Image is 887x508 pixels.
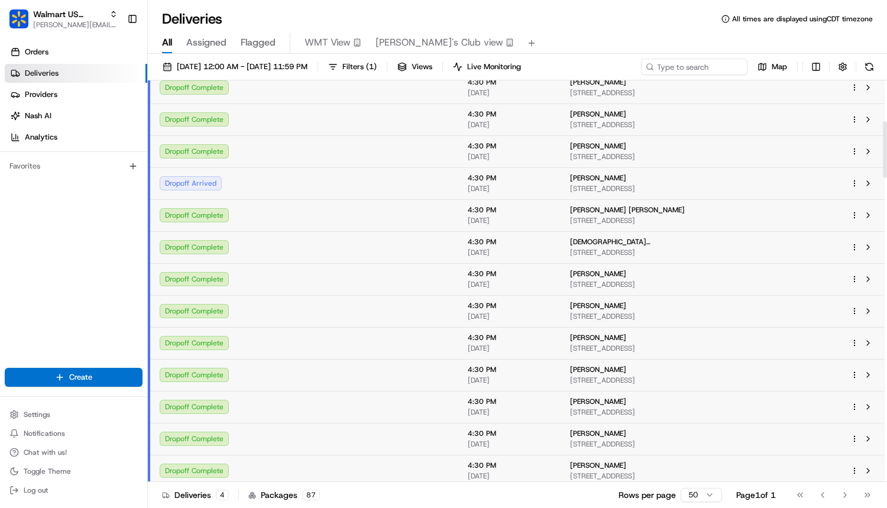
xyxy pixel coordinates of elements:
h1: Deliveries [162,9,222,28]
button: Toggle Theme [5,463,143,480]
span: 4:30 PM [468,77,551,87]
span: Settings [24,410,50,419]
p: Rows per page [619,489,676,501]
span: [STREET_ADDRESS] [570,184,697,193]
div: 4 [216,490,229,500]
div: 💻 [100,173,109,182]
button: Log out [5,482,143,499]
div: Start new chat [40,113,194,125]
span: [STREET_ADDRESS] [570,280,697,289]
span: [STREET_ADDRESS] [570,88,697,98]
span: [PERSON_NAME] [570,269,626,279]
span: [DATE] [468,152,551,161]
button: Map [752,59,792,75]
span: Assigned [186,35,226,50]
div: Packages [248,489,320,501]
span: [DATE] [468,88,551,98]
span: [DATE] [468,120,551,130]
span: 4:30 PM [468,397,551,406]
span: [STREET_ADDRESS] [570,120,697,130]
span: Nash AI [25,111,51,121]
a: Analytics [5,128,147,147]
span: 4:30 PM [468,269,551,279]
button: Notifications [5,425,143,442]
a: Powered byPylon [83,200,143,209]
span: 4:30 PM [468,205,551,215]
span: Analytics [25,132,57,143]
span: [DATE] [468,184,551,193]
a: Nash AI [5,106,147,125]
span: [STREET_ADDRESS] [570,407,697,417]
button: Views [392,59,438,75]
span: Filters [342,62,377,72]
span: [PERSON_NAME] [570,365,626,374]
button: Walmart US Corporate [33,8,105,20]
span: [STREET_ADDRESS] [570,471,697,481]
span: Views [412,62,432,72]
input: Clear [31,76,195,89]
span: Notifications [24,429,65,438]
div: Deliveries [162,489,229,501]
span: 4:30 PM [468,141,551,151]
div: Favorites [5,157,143,176]
span: [PERSON_NAME] [570,429,626,438]
span: [DATE] [468,280,551,289]
div: Page 1 of 1 [736,489,776,501]
a: 💻API Documentation [95,167,195,188]
span: All times are displayed using CDT timezone [732,14,873,24]
img: Walmart US Corporate [9,9,28,28]
span: 4:30 PM [468,237,551,247]
span: Pylon [118,200,143,209]
span: [DATE] [468,407,551,417]
div: We're available if you need us! [40,125,150,134]
div: 87 [302,490,320,500]
span: [STREET_ADDRESS] [570,152,697,161]
span: [DATE] 12:00 AM - [DATE] 11:59 PM [177,62,307,72]
span: [STREET_ADDRESS] [570,248,697,257]
span: Providers [25,89,57,100]
button: Walmart US CorporateWalmart US Corporate[PERSON_NAME][EMAIL_ADDRESS][DOMAIN_NAME] [5,5,122,33]
span: [PERSON_NAME][EMAIL_ADDRESS][DOMAIN_NAME] [33,20,118,30]
span: Knowledge Base [24,172,90,183]
span: Chat with us! [24,448,67,457]
span: Flagged [241,35,276,50]
span: [PERSON_NAME] [570,397,626,406]
span: 4:30 PM [468,333,551,342]
span: All [162,35,172,50]
span: [PERSON_NAME] [570,333,626,342]
a: Providers [5,85,147,104]
span: WMT View [305,35,351,50]
span: [STREET_ADDRESS] [570,216,697,225]
span: [PERSON_NAME] [570,109,626,119]
button: [DATE] 12:00 AM - [DATE] 11:59 PM [157,59,313,75]
span: ( 1 ) [366,62,377,72]
button: Live Monitoring [448,59,526,75]
span: 4:30 PM [468,109,551,119]
span: [DATE] [468,312,551,321]
span: API Documentation [112,172,190,183]
span: [STREET_ADDRESS] [570,376,697,385]
span: [DATE] [468,376,551,385]
span: Toggle Theme [24,467,71,476]
span: [STREET_ADDRESS] [570,439,697,449]
span: [DATE] [468,344,551,353]
span: 4:30 PM [468,365,551,374]
button: Settings [5,406,143,423]
input: Type to search [641,59,747,75]
span: [DATE] [468,471,551,481]
span: 4:30 PM [468,461,551,470]
span: [DEMOGRAPHIC_DATA][PERSON_NAME] [570,237,697,247]
span: [DATE] [468,439,551,449]
a: Deliveries [5,64,147,83]
span: [PERSON_NAME] [PERSON_NAME] [570,205,685,215]
div: 📗 [12,173,21,182]
span: Create [69,372,92,383]
span: Log out [24,486,48,495]
span: [PERSON_NAME] [570,173,626,183]
a: 📗Knowledge Base [7,167,95,188]
span: Orders [25,47,48,57]
button: Chat with us! [5,444,143,461]
span: [STREET_ADDRESS] [570,312,697,321]
span: 4:30 PM [468,173,551,183]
